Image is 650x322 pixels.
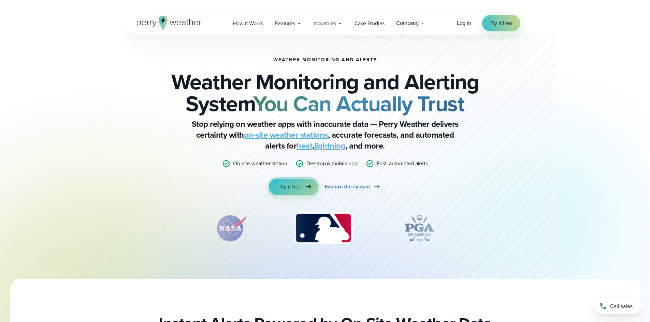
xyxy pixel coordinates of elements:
span: Features [275,19,295,28]
img: DPR-Construction.svg [479,211,534,245]
img: MLB.svg [287,211,359,245]
span: Case Studies [355,19,385,28]
span: Company [396,19,419,27]
span: Explore the system [325,183,370,191]
img: NASA.svg [207,211,255,245]
p: Stop relying on weather apps with inaccurate data — Perry Weather delivers certainty with , accur... [189,119,462,151]
div: 2 of 12 [207,211,255,245]
h2: Weather Monitoring and Alerting System [160,71,490,114]
a: lightning [314,140,346,152]
div: 1 of 12 [77,211,174,245]
a: Call sales [594,299,642,314]
a: Explore the system [325,179,381,195]
p: On-site weather station [233,159,287,168]
span: Try it free [280,183,302,191]
div: 3 of 12 [287,211,359,245]
h1: Weather Monitoring and Alerts [273,57,377,63]
a: Log in [457,19,471,27]
a: on-site weather stations [244,129,328,141]
p: Desktop & mobile app [306,159,358,168]
div: slideshow [160,211,490,249]
span: Call sales [610,302,633,310]
div: 5 of 12 [479,211,534,245]
a: Case Studies [349,16,391,30]
a: Try it free [269,179,318,195]
img: PGA.svg [392,211,447,245]
p: Fast, automated alerts [377,159,428,168]
span: Industries [314,19,336,28]
img: Turner-Construction_1.svg [77,211,174,245]
a: heat [297,140,312,152]
a: How it Works [227,16,269,30]
a: Try it free [482,15,520,31]
span: How it Works [233,19,263,28]
strong: You Can Actually Trust [253,88,464,120]
span: Try it free [490,19,512,27]
div: 4 of 12 [392,211,447,245]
